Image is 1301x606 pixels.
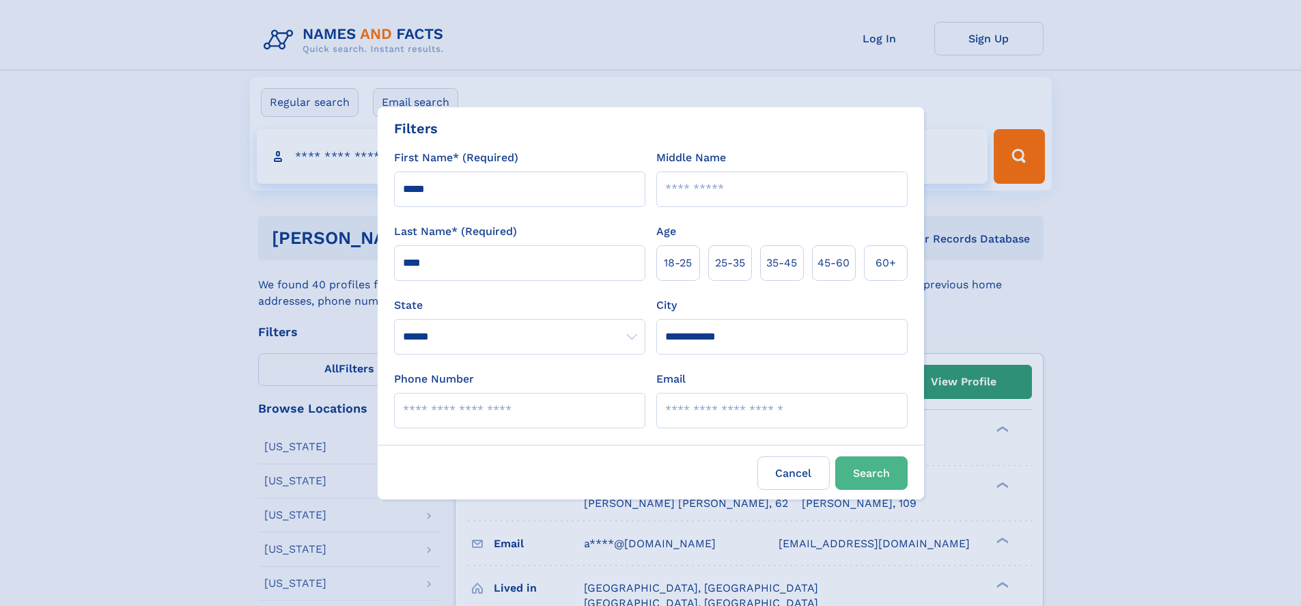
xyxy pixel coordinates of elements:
span: 18‑25 [664,255,692,271]
span: 60+ [876,255,896,271]
div: Filters [394,118,438,139]
label: Phone Number [394,371,474,387]
label: First Name* (Required) [394,150,518,166]
span: 45‑60 [817,255,850,271]
label: Last Name* (Required) [394,223,517,240]
label: Cancel [757,456,830,490]
button: Search [835,456,908,490]
label: Middle Name [656,150,726,166]
label: City [656,297,677,314]
label: State [394,297,645,314]
span: 25‑35 [715,255,745,271]
label: Email [656,371,686,387]
span: 35‑45 [766,255,797,271]
label: Age [656,223,676,240]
